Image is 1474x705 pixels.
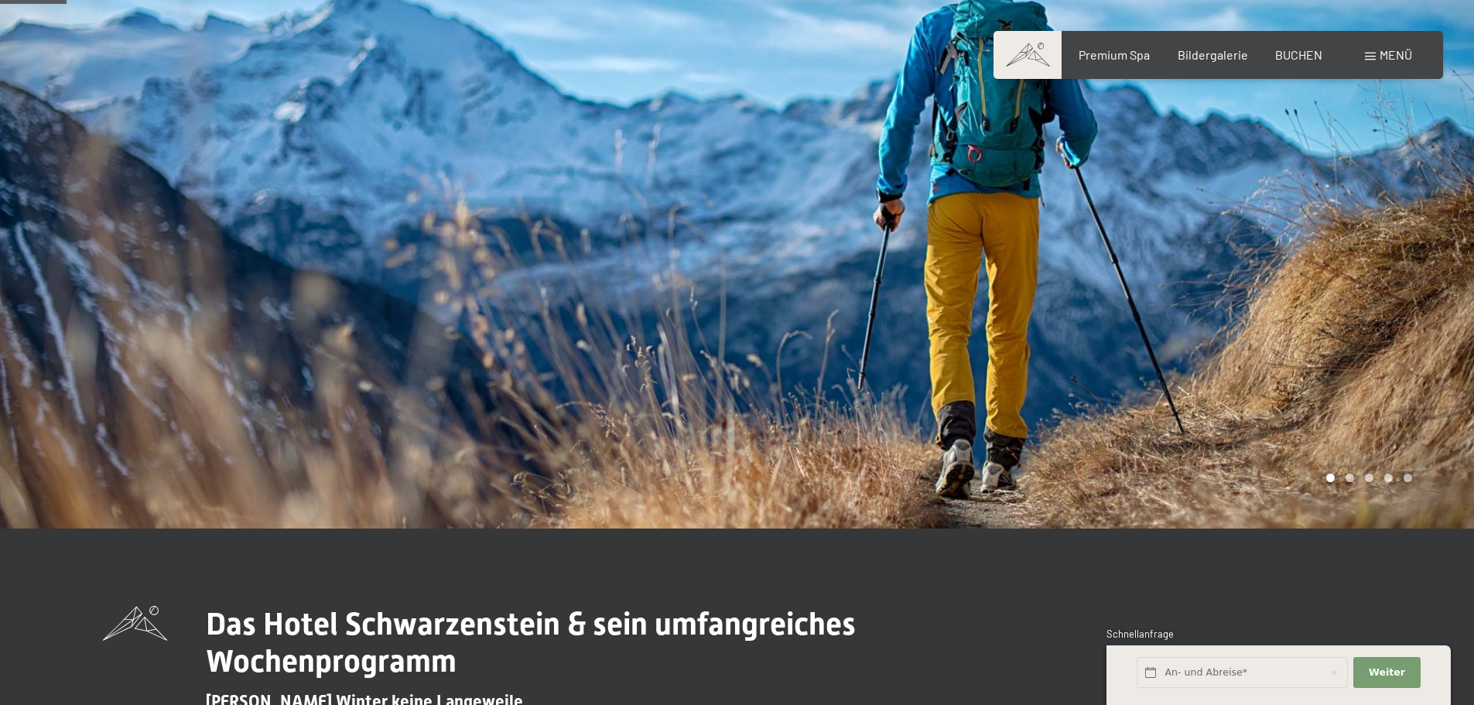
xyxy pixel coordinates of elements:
[1326,474,1335,482] div: Carousel Page 1 (Current Slide)
[1275,47,1322,62] a: BUCHEN
[1384,474,1393,482] div: Carousel Page 4
[1106,628,1174,640] span: Schnellanfrage
[1353,657,1420,689] button: Weiter
[1369,666,1405,679] span: Weiter
[206,606,856,679] span: Das Hotel Schwarzenstein & sein umfangreiches Wochenprogramm
[1380,47,1412,62] span: Menü
[1079,47,1150,62] a: Premium Spa
[1321,474,1412,482] div: Carousel Pagination
[1365,474,1373,482] div: Carousel Page 3
[1346,474,1354,482] div: Carousel Page 2
[1404,474,1412,482] div: Carousel Page 5
[1178,47,1248,62] a: Bildergalerie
